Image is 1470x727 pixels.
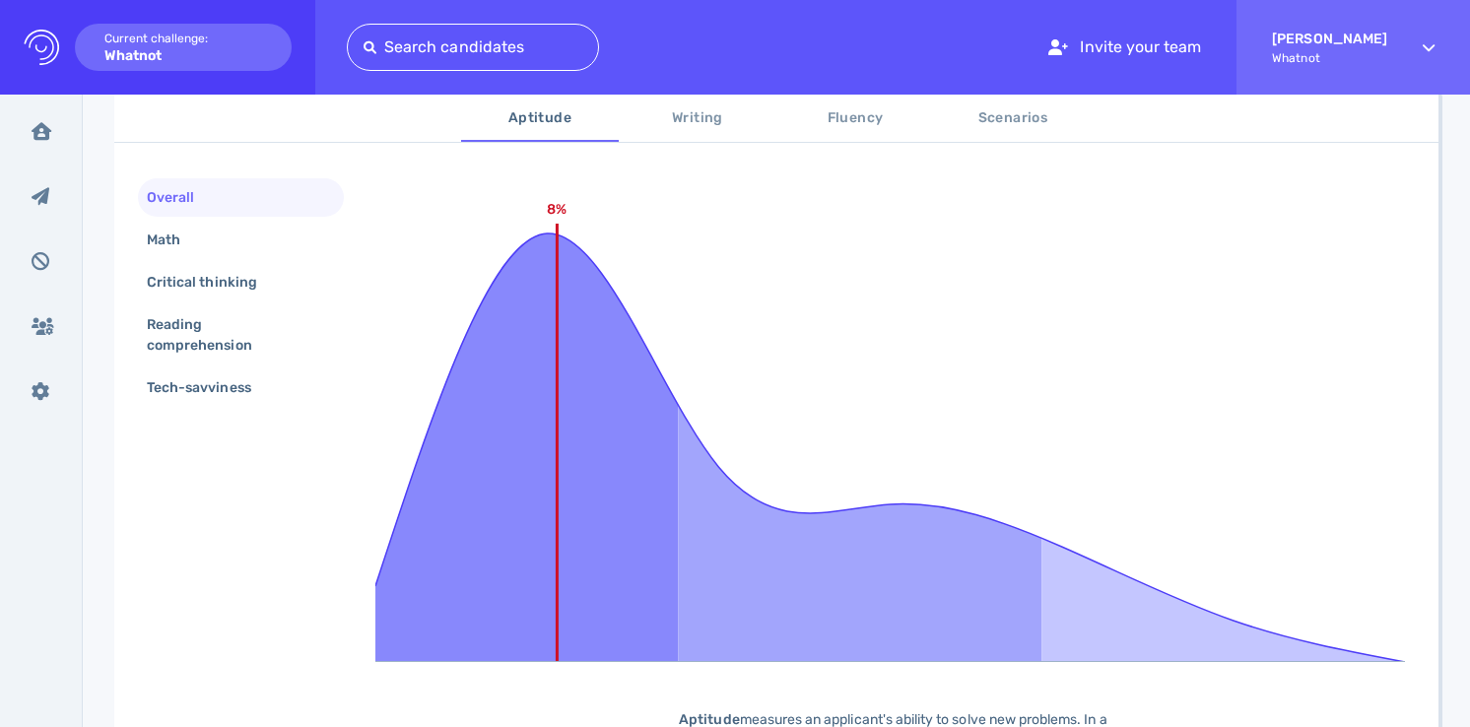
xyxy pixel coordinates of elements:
div: Overall [143,183,218,212]
div: Reading comprehension [143,310,323,360]
span: Scenarios [946,106,1080,131]
span: Writing [631,106,765,131]
div: Math [143,226,204,254]
span: Whatnot [1272,51,1387,65]
strong: [PERSON_NAME] [1272,31,1387,47]
span: Fluency [788,106,922,131]
text: 8% [547,201,567,218]
span: Aptitude [473,106,607,131]
div: Critical thinking [143,268,281,297]
div: Tech-savviness [143,373,275,402]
